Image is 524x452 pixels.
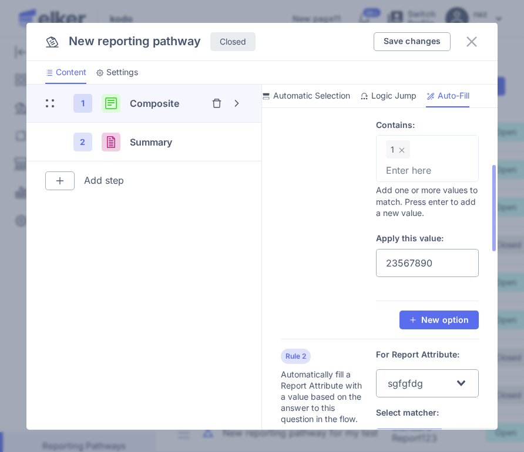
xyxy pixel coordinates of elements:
[399,311,479,329] button: New option
[421,316,469,324] span: New option
[374,32,451,51] button: Save changes
[391,144,394,156] span: 1
[376,119,479,131] label: Contains:
[281,349,311,364] div: Rule 2
[438,90,469,102] span: Auto-Fill
[220,38,246,46] span: Closed
[212,99,221,108] img: svg%3e
[130,97,179,109] span: Composite
[384,37,441,45] span: Save changes
[426,372,455,394] input: Search for option
[371,90,416,102] span: Logic Jump
[231,97,243,109] img: svg%3e
[376,407,479,419] label: Select matcher:
[398,144,405,156] button: Remove option
[376,369,479,397] div: Search for option
[376,184,479,218] p: Add one or more values to match. Press enter to add a new value.
[376,232,479,244] label: Apply this value:
[376,349,479,360] label: For Report Attribute:
[409,316,416,323] img: svg%3e
[388,377,423,389] span: sgfgfdg
[273,90,350,102] span: Automatic Selection
[69,33,201,49] h4: New reporting pathway
[281,369,367,425] div: Automatically fill a Report Attribute with a value based on the answer to this question in the flow.
[130,136,172,148] span: Summary
[398,147,405,154] img: svg%3e
[376,249,479,277] input: Type here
